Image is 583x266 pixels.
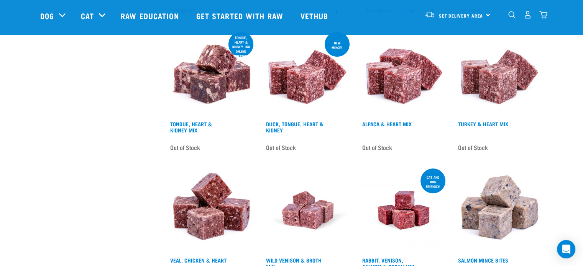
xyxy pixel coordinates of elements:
img: user.png [524,11,532,19]
img: Pile Of Cubed Turkey Heart Mix For Pets [456,30,543,117]
a: Salmon Mince Bites [458,259,508,261]
div: Tongue, Heart & Kidney 1kg online special! [228,32,253,62]
img: 1124 Lamb Chicken Heart Mix 01 [264,30,351,117]
a: Alpaca & Heart Mix [362,122,412,125]
span: Set Delivery Area [439,14,483,17]
a: Cat [81,10,94,21]
img: 1137 Veal Chicken Heart Mix 01 [168,167,255,254]
div: new mince! [325,37,350,53]
img: 1141 Salmon Mince 01 [456,167,543,254]
a: Get started with Raw [189,0,293,31]
a: Tongue, Heart & Kidney Mix [170,122,212,131]
span: Out of Stock [362,142,392,153]
a: Raw Education [113,0,188,31]
span: Out of Stock [170,142,200,153]
img: Possum Chicken Heart Mix 01 [360,30,447,117]
img: Vension and heart [264,167,351,254]
img: Rabbit Venison Salmon Organ 1688 [360,167,447,254]
div: Open Intercom Messenger [557,240,575,258]
img: 1167 Tongue Heart Kidney Mix 01 [168,30,255,117]
img: home-icon@2x.png [539,11,547,19]
img: home-icon-1@2x.png [508,11,516,18]
img: van-moving.png [425,11,435,18]
a: Dog [40,10,54,21]
a: Turkey & Heart Mix [458,122,508,125]
a: Vethub [293,0,338,31]
a: Veal, Chicken & Heart [170,259,227,261]
a: Duck, Tongue, Heart & Kidney [266,122,324,131]
span: Out of Stock [266,142,296,153]
span: Out of Stock [458,142,488,153]
div: Cat and dog friendly! [420,171,445,192]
